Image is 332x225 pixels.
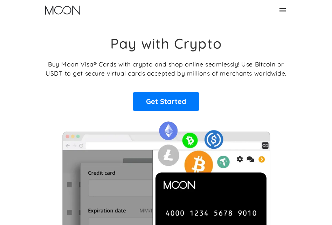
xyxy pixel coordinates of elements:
img: Moon Logo [45,6,80,15]
a: Get Started [133,92,199,111]
p: Buy Moon Visa® Cards with crypto and shop online seamlessly! Use Bitcoin or USDT to get secure vi... [46,59,286,78]
a: home [45,6,80,15]
h1: Pay with Crypto [110,35,222,52]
